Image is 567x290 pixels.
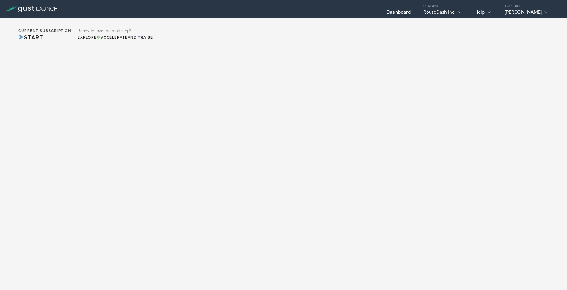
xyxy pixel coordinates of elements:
[537,261,567,290] iframe: Chat Widget
[475,9,491,18] div: Help
[137,35,153,39] span: Raise
[97,35,128,39] span: Accelerate
[97,35,137,39] span: and
[78,29,153,33] h3: Ready to take the next step?
[505,9,556,18] div: [PERSON_NAME]
[423,9,462,18] div: RouteDash Inc.
[18,34,43,41] span: Start
[78,35,153,40] div: Explore
[386,9,411,18] div: Dashboard
[74,24,156,43] div: Ready to take the next step?ExploreAccelerateandRaise
[18,29,71,32] h2: Current Subscription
